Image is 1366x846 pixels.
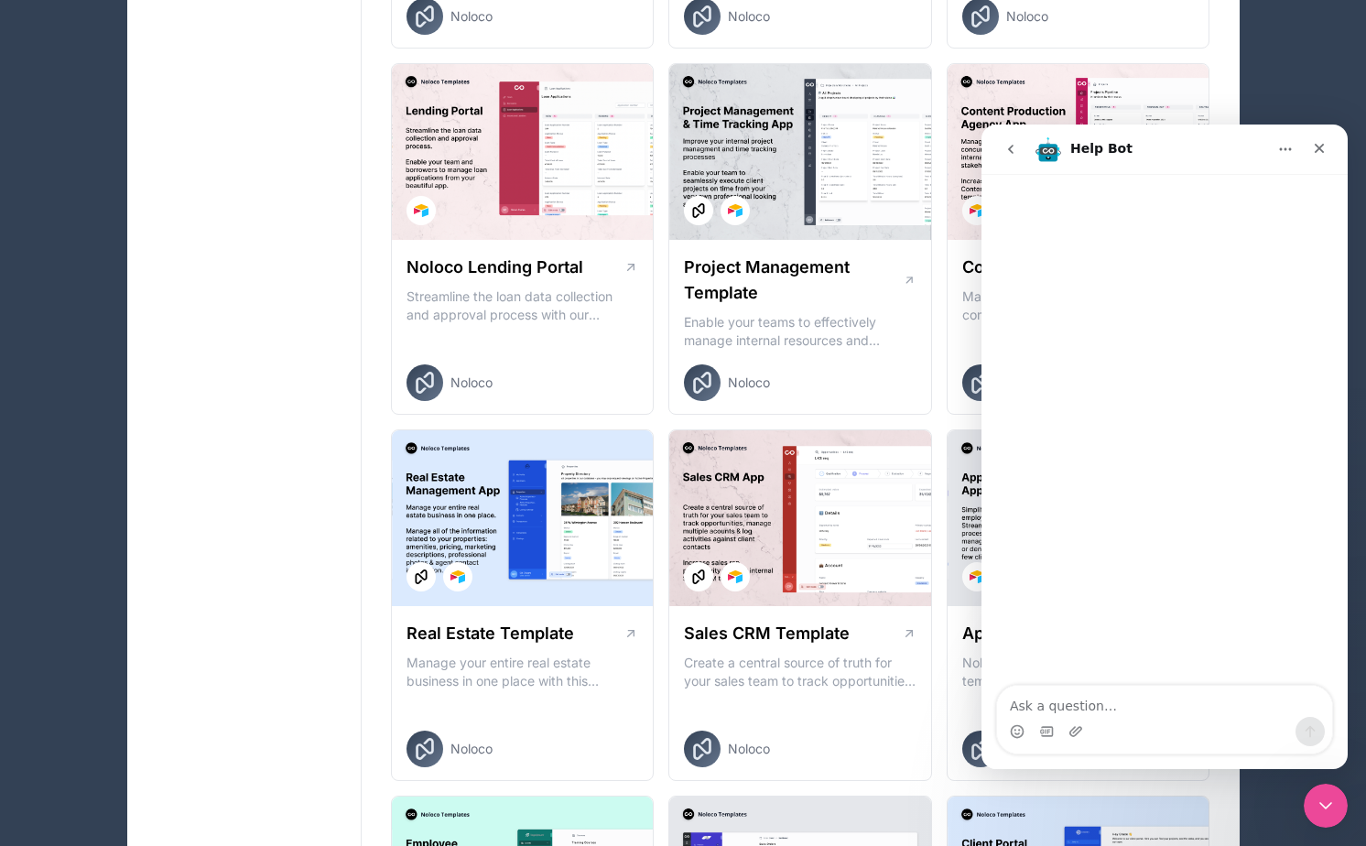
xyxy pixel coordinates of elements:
[684,654,916,690] p: Create a central source of truth for your sales team to track opportunities, manage multiple acco...
[407,287,639,324] p: Streamline the loan data collection and approval process with our Lending Portal template.
[407,654,639,690] p: Manage your entire real estate business in one place with this comprehensive real estate transact...
[1006,7,1048,26] span: Noloco
[684,313,916,350] p: Enable your teams to effectively manage internal resources and execute client projects on time.
[728,569,743,584] img: Airtable Logo
[1304,784,1348,828] iframe: Intercom live chat
[962,621,1141,646] h1: Approval Process App
[728,203,743,218] img: Airtable Logo
[450,740,493,758] span: Noloco
[962,255,1170,280] h1: Content Agency Template
[728,7,770,26] span: Noloco
[684,621,850,646] h1: Sales CRM Template
[962,287,1195,324] p: Manage multiple client projects concurrently, collaborate with internal and external stakeholders...
[962,654,1195,690] p: Noloco Approval Process App template - the ultimate solution for managing your employee's time of...
[450,569,465,584] img: Airtable Logo
[728,740,770,758] span: Noloco
[728,374,770,392] span: Noloco
[684,255,903,306] h1: Project Management Template
[981,125,1348,769] iframe: Intercom live chat
[450,7,493,26] span: Noloco
[414,203,428,218] img: Airtable Logo
[407,255,583,280] h1: Noloco Lending Portal
[970,203,984,218] img: Airtable Logo
[450,374,493,392] span: Noloco
[407,621,574,646] h1: Real Estate Template
[970,569,984,584] img: Airtable Logo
